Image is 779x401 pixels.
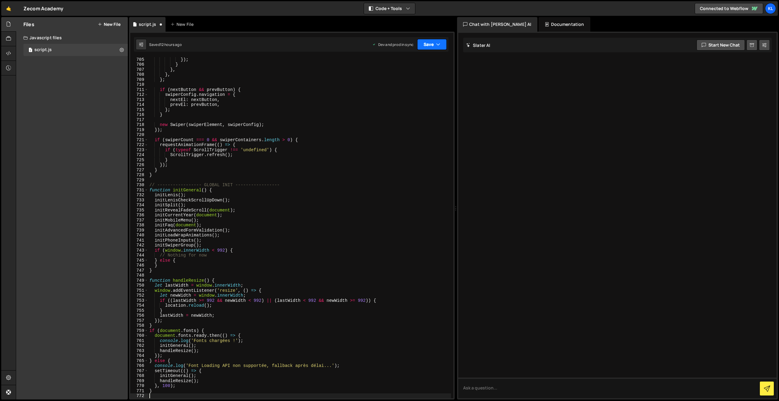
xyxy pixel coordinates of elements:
div: 731 [130,188,148,193]
div: 715 [130,107,148,113]
div: 725 [130,158,148,163]
div: 716 [130,112,148,117]
div: 720 [130,132,148,138]
div: 740 [130,233,148,238]
div: 728 [130,173,148,178]
div: 708 [130,72,148,77]
div: 765 [130,358,148,364]
a: 🤙 [1,1,16,16]
div: Saved [149,42,182,47]
button: Save [417,39,447,50]
div: 723 [130,148,148,153]
div: 771 [130,389,148,394]
h2: Slater AI [466,42,491,48]
div: 768 [130,373,148,378]
div: 722 [130,142,148,148]
div: 741 [130,238,148,243]
div: 753 [130,298,148,303]
div: 754 [130,303,148,308]
div: Dev and prod in sync [372,42,414,47]
a: Kl [765,3,776,14]
div: 746 [130,263,148,268]
div: Zecom Academy [23,5,63,12]
div: 714 [130,102,148,107]
div: 756 [130,313,148,318]
div: 757 [130,318,148,323]
div: 724 [130,152,148,158]
div: Javascript files [16,32,128,44]
div: 752 [130,293,148,298]
div: 755 [130,308,148,313]
div: 759 [130,328,148,333]
div: 735 [130,208,148,213]
div: 749 [130,278,148,283]
div: 762 [130,343,148,348]
div: 758 [130,323,148,328]
div: 739 [130,228,148,233]
div: 747 [130,268,148,273]
div: 705 [130,57,148,62]
div: 719 [130,127,148,133]
div: 713 [130,97,148,103]
button: New File [98,22,121,27]
span: 1 [29,48,32,53]
div: 718 [130,122,148,127]
div: 721 [130,138,148,143]
div: 733 [130,198,148,203]
div: 748 [130,273,148,278]
div: script.js [139,21,156,27]
div: Chat with [PERSON_NAME] AI [457,17,537,32]
div: 727 [130,168,148,173]
div: 769 [130,378,148,384]
div: 751 [130,288,148,293]
div: 750 [130,283,148,288]
div: 726 [130,162,148,168]
div: New File [170,21,196,27]
button: Start new chat [697,40,745,51]
div: 16608/45160.js [23,44,128,56]
div: 736 [130,213,148,218]
div: 730 [130,183,148,188]
h2: Files [23,21,34,28]
div: 710 [130,82,148,87]
div: 760 [130,333,148,338]
div: 707 [130,67,148,72]
div: 767 [130,368,148,374]
div: 709 [130,77,148,82]
div: 766 [130,363,148,368]
div: 742 [130,243,148,248]
div: 764 [130,353,148,358]
div: 737 [130,218,148,223]
div: 711 [130,87,148,92]
div: 734 [130,203,148,208]
div: 732 [130,193,148,198]
div: 743 [130,248,148,253]
div: 763 [130,348,148,354]
div: Documentation [539,17,590,32]
div: 12 hours ago [160,42,182,47]
div: 717 [130,117,148,123]
div: 745 [130,258,148,263]
button: Code + Tools [364,3,415,14]
div: 770 [130,383,148,389]
div: 772 [130,393,148,399]
div: 738 [130,223,148,228]
div: 729 [130,178,148,183]
div: 744 [130,253,148,258]
a: Connected to Webflow [695,3,763,14]
div: 712 [130,92,148,97]
div: script.js [34,47,52,53]
div: 706 [130,62,148,67]
div: 761 [130,338,148,343]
